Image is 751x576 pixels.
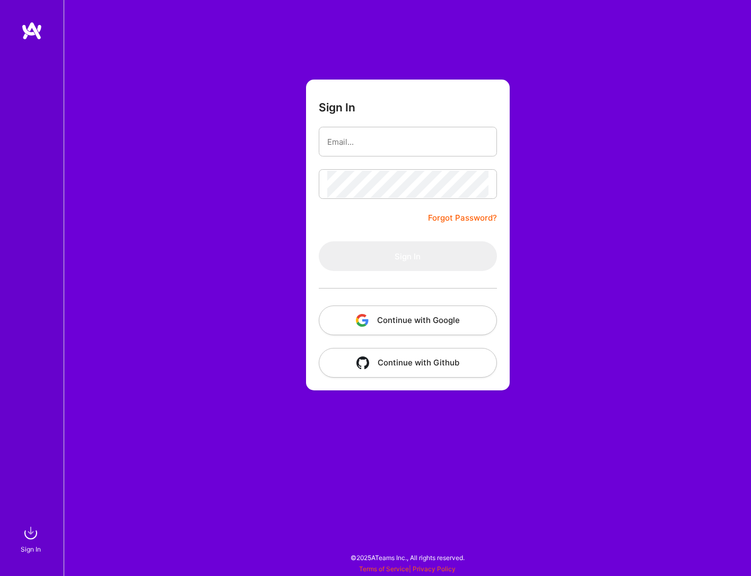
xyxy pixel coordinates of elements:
a: Forgot Password? [428,212,497,224]
img: sign in [20,522,41,544]
a: sign inSign In [22,522,41,555]
a: Privacy Policy [413,565,456,573]
h3: Sign In [319,101,355,114]
div: Sign In [21,544,41,555]
button: Sign In [319,241,497,271]
button: Continue with Google [319,306,497,335]
input: Email... [327,128,488,155]
img: icon [356,356,369,369]
img: icon [356,314,369,327]
div: © 2025 ATeams Inc., All rights reserved. [64,544,751,571]
a: Terms of Service [359,565,409,573]
button: Continue with Github [319,348,497,378]
img: logo [21,21,42,40]
span: | [359,565,456,573]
